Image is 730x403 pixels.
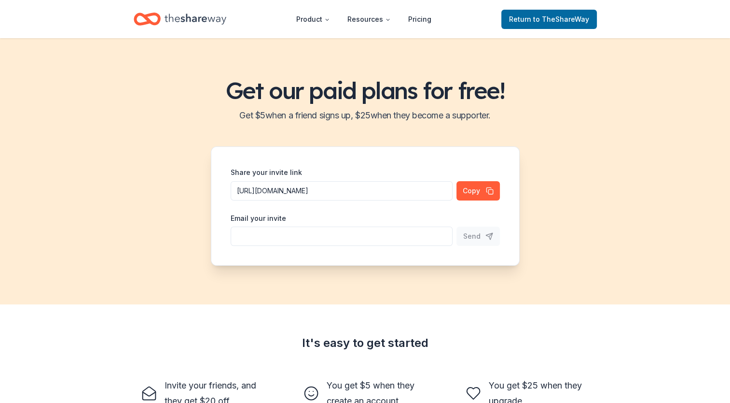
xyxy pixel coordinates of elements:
[134,335,597,351] div: It's easy to get started
[231,168,302,177] label: Share your invite link
[289,8,439,30] nav: Main
[501,10,597,29] a: Returnto TheShareWay
[134,8,226,30] a: Home
[400,10,439,29] a: Pricing
[533,15,589,23] span: to TheShareWay
[456,181,500,201] button: Copy
[509,14,589,25] span: Return
[289,10,338,29] button: Product
[12,108,718,123] h2: Get $ 5 when a friend signs up, $ 25 when they become a supporter.
[231,214,286,223] label: Email your invite
[12,77,718,104] h1: Get our paid plans for free!
[340,10,399,29] button: Resources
